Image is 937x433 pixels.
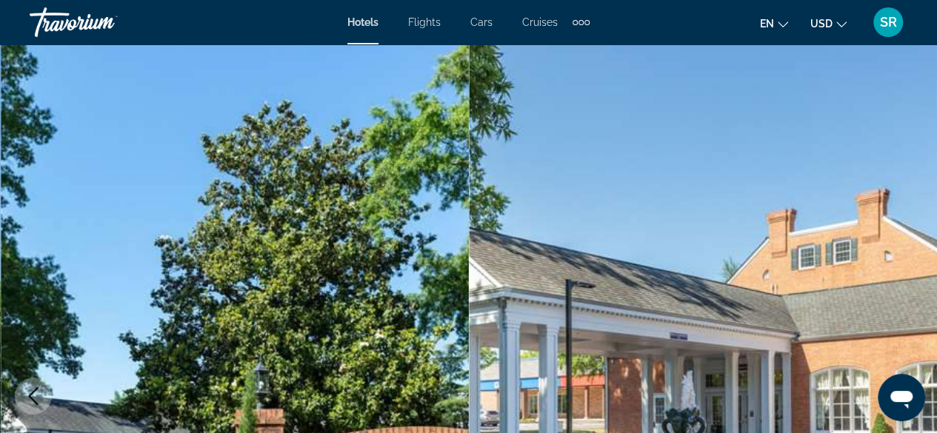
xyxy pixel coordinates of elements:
a: Cars [470,16,493,28]
button: User Menu [869,7,907,38]
a: Hotels [347,16,379,28]
button: Change language [760,13,788,34]
a: Cruises [522,16,558,28]
span: SR [880,15,897,30]
a: Travorium [30,3,178,41]
button: Previous image [15,377,52,414]
button: Extra navigation items [573,10,590,34]
a: Flights [408,16,441,28]
span: en [760,18,774,30]
button: Change currency [810,13,847,34]
span: USD [810,18,833,30]
iframe: Button to launch messaging window [878,374,925,421]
